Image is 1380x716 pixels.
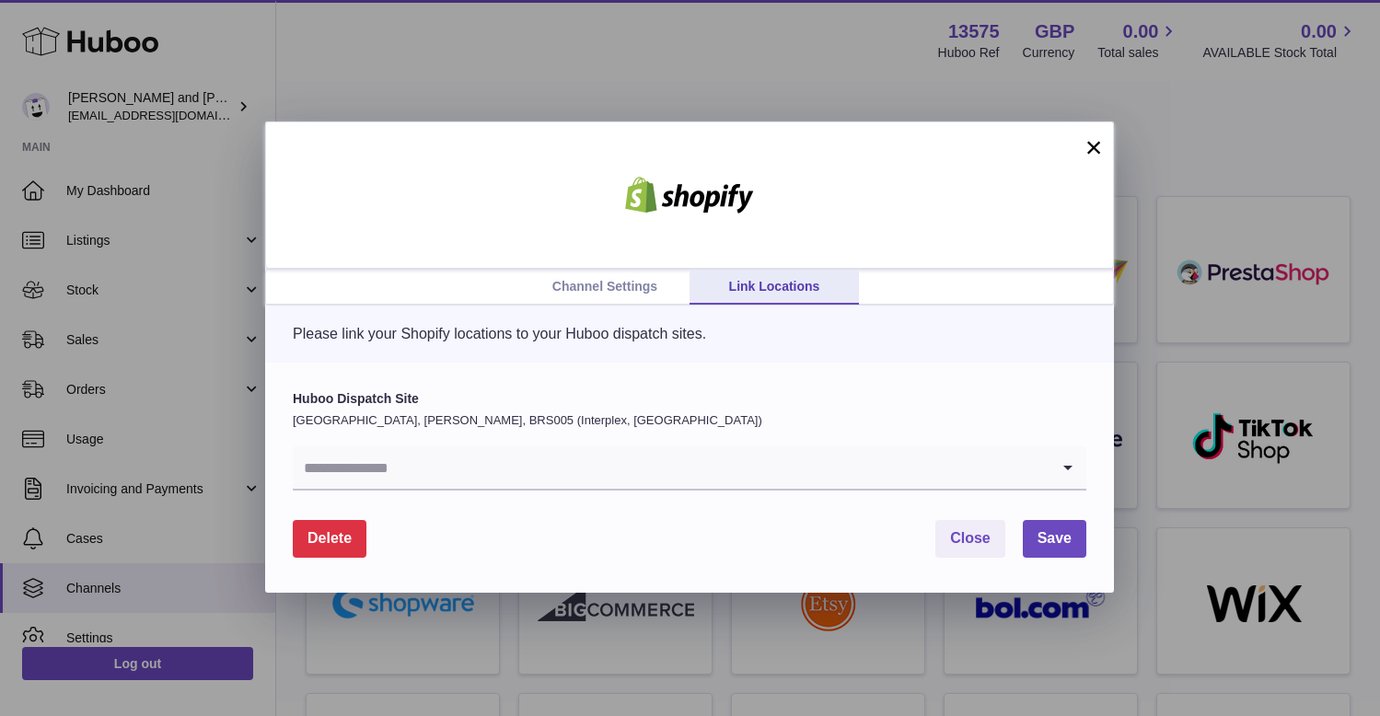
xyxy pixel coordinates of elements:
[950,530,991,546] span: Close
[690,270,859,305] a: Link Locations
[293,390,1086,408] label: Huboo Dispatch Site
[520,270,690,305] a: Channel Settings
[293,446,1049,489] input: Search for option
[307,530,352,546] span: Delete
[1038,530,1072,546] span: Save
[1083,136,1105,158] button: ×
[293,446,1086,491] div: Search for option
[293,324,1086,344] p: Please link your Shopify locations to your Huboo dispatch sites.
[293,520,366,558] button: Delete
[1023,520,1086,558] button: Save
[935,520,1005,558] button: Close
[293,412,1086,429] p: [GEOGRAPHIC_DATA], [PERSON_NAME], BRS005 (Interplex, [GEOGRAPHIC_DATA])
[611,177,768,214] img: shopify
